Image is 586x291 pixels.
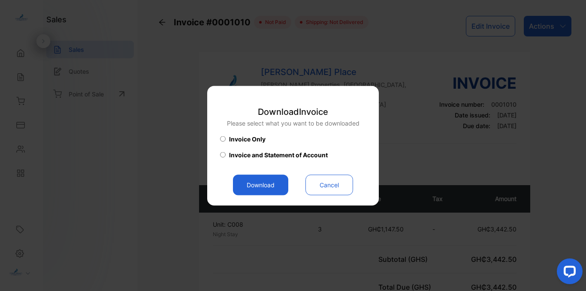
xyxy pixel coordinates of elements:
button: Cancel [305,174,353,195]
span: Invoice Only [229,134,266,143]
button: Download [233,174,288,195]
p: Download Invoice [227,105,359,118]
iframe: LiveChat chat widget [550,255,586,291]
p: Please select what you want to be downloaded [227,118,359,127]
span: Invoice and Statement of Account [229,150,328,159]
